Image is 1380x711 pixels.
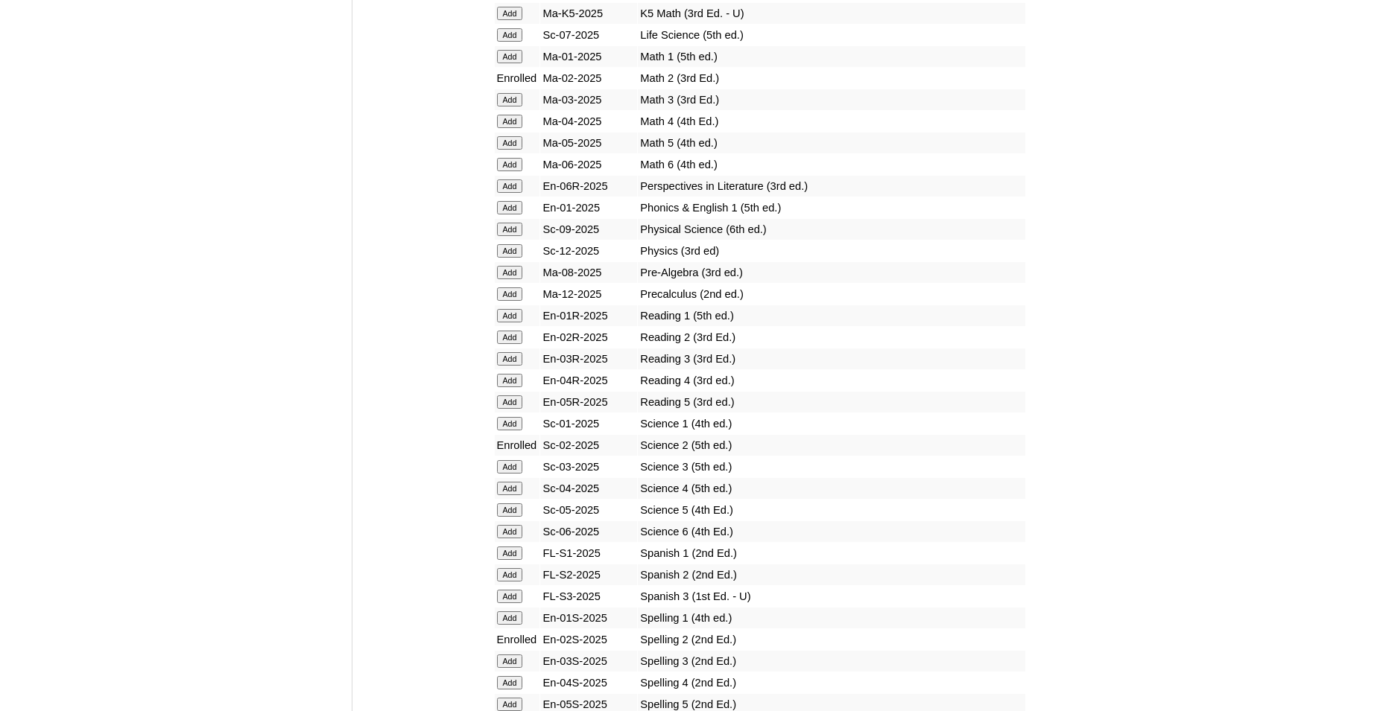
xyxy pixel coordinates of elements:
input: Add [497,50,523,63]
td: En-01R-2025 [540,305,637,326]
td: Science 2 (5th ed.) [638,435,1025,456]
td: Sc-03-2025 [540,456,637,477]
input: Add [497,698,523,711]
input: Add [497,309,523,322]
td: En-01S-2025 [540,608,637,628]
td: Pre-Algebra (3rd ed.) [638,262,1025,283]
td: Physics (3rd ed) [638,240,1025,261]
td: Math 2 (3rd Ed.) [638,68,1025,89]
input: Add [497,331,523,344]
td: Science 6 (4th Ed.) [638,521,1025,542]
td: Sc-12-2025 [540,240,637,261]
td: Math 3 (3rd Ed.) [638,89,1025,110]
td: Sc-07-2025 [540,25,637,45]
input: Add [497,115,523,128]
td: Sc-04-2025 [540,478,637,499]
td: Enrolled [495,68,540,89]
input: Add [497,352,523,366]
td: Science 5 (4th Ed.) [638,500,1025,520]
td: Ma-03-2025 [540,89,637,110]
input: Add [497,676,523,689]
td: En-02R-2025 [540,327,637,348]
td: Precalculus (2nd ed.) [638,284,1025,305]
input: Add [497,244,523,258]
td: Ma-01-2025 [540,46,637,67]
input: Add [497,93,523,106]
input: Add [497,374,523,387]
td: FL-S1-2025 [540,543,637,564]
td: Ma-02-2025 [540,68,637,89]
td: Spelling 4 (2nd Ed.) [638,672,1025,693]
td: En-03R-2025 [540,348,637,369]
td: Ma-08-2025 [540,262,637,283]
td: Reading 5 (3rd ed.) [638,392,1025,412]
td: En-06R-2025 [540,176,637,197]
td: Ma-06-2025 [540,154,637,175]
input: Add [497,417,523,430]
td: FL-S3-2025 [540,586,637,607]
td: En-04R-2025 [540,370,637,391]
td: Life Science (5th ed.) [638,25,1025,45]
td: Perspectives in Literature (3rd ed.) [638,176,1025,197]
input: Add [497,525,523,538]
td: Physical Science (6th ed.) [638,219,1025,240]
input: Add [497,460,523,474]
td: En-04S-2025 [540,672,637,693]
td: Science 3 (5th ed.) [638,456,1025,477]
td: Spanish 3 (1st Ed. - U) [638,586,1025,607]
td: Spelling 3 (2nd Ed.) [638,651,1025,672]
td: En-05R-2025 [540,392,637,412]
input: Add [497,158,523,171]
td: Spanish 2 (2nd Ed.) [638,564,1025,585]
td: Enrolled [495,629,540,650]
td: Math 4 (4th Ed.) [638,111,1025,132]
td: Spelling 2 (2nd Ed.) [638,629,1025,650]
input: Add [497,7,523,20]
td: En-03S-2025 [540,651,637,672]
input: Add [497,611,523,625]
input: Add [497,28,523,42]
td: Sc-09-2025 [540,219,637,240]
td: Ma-04-2025 [540,111,637,132]
td: FL-S2-2025 [540,564,637,585]
td: Math 1 (5th ed.) [638,46,1025,67]
input: Add [497,136,523,150]
input: Add [497,568,523,581]
td: Reading 4 (3rd ed.) [638,370,1025,391]
input: Add [497,503,523,517]
input: Add [497,201,523,214]
td: Sc-01-2025 [540,413,637,434]
input: Add [497,395,523,409]
td: K5 Math (3rd Ed. - U) [638,3,1025,24]
input: Add [497,223,523,236]
input: Add [497,179,523,193]
td: Ma-05-2025 [540,133,637,153]
td: Reading 3 (3rd Ed.) [638,348,1025,369]
td: Ma-K5-2025 [540,3,637,24]
td: Sc-06-2025 [540,521,637,542]
td: Sc-05-2025 [540,500,637,520]
td: Reading 2 (3rd Ed.) [638,327,1025,348]
td: Spanish 1 (2nd Ed.) [638,543,1025,564]
td: Math 5 (4th ed.) [638,133,1025,153]
td: Reading 1 (5th ed.) [638,305,1025,326]
td: Sc-02-2025 [540,435,637,456]
td: Phonics & English 1 (5th ed.) [638,197,1025,218]
td: En-02S-2025 [540,629,637,650]
td: Enrolled [495,435,540,456]
td: En-01-2025 [540,197,637,218]
input: Add [497,266,523,279]
input: Add [497,546,523,560]
td: Math 6 (4th ed.) [638,154,1025,175]
td: Science 4 (5th ed.) [638,478,1025,499]
td: Science 1 (4th ed.) [638,413,1025,434]
td: Spelling 1 (4th ed.) [638,608,1025,628]
input: Add [497,590,523,603]
input: Add [497,654,523,668]
td: Ma-12-2025 [540,284,637,305]
input: Add [497,482,523,495]
input: Add [497,287,523,301]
